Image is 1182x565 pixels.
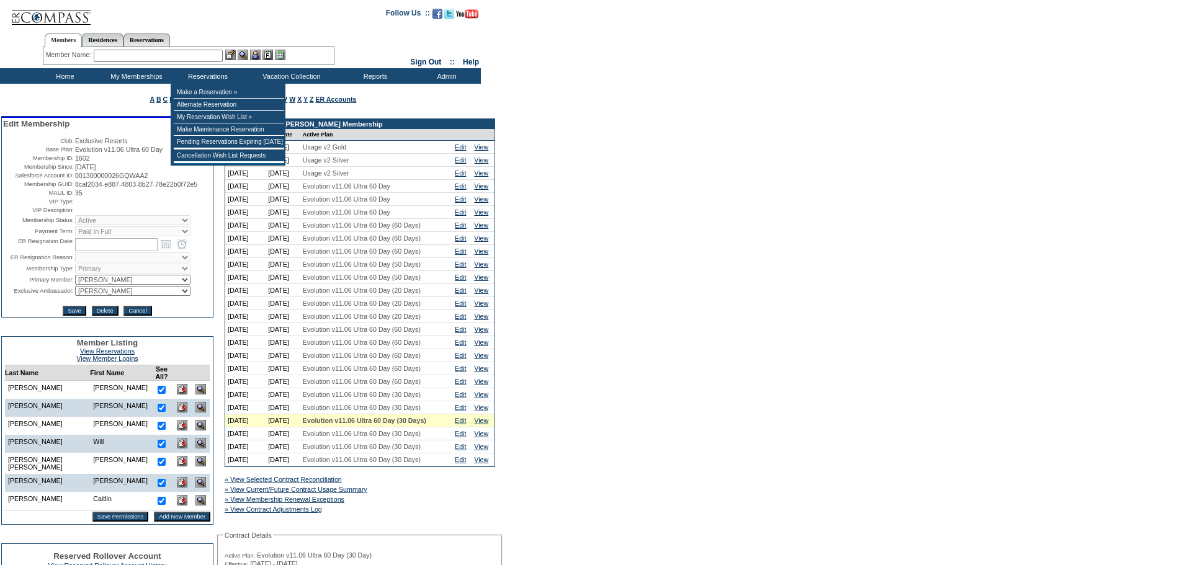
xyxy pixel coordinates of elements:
a: View [474,404,488,411]
td: [DATE] [225,453,266,466]
td: [DATE] [225,323,266,336]
a: Become our fan on Facebook [432,12,442,20]
span: Evolution v11.06 Ultra 60 Day (30 Days) [303,391,421,398]
a: Edit [455,300,466,307]
span: [DATE] [75,163,96,171]
td: [DATE] [266,349,300,362]
a: View [474,391,488,398]
a: Edit [455,169,466,177]
td: See All? [151,365,172,381]
td: Salesforce Account ID: [3,172,74,179]
td: [PERSON_NAME] [90,453,151,474]
span: Evolution v11.06 Ultra 60 Day [303,182,390,190]
a: Edit [455,443,466,450]
td: My Memberships [99,68,171,84]
td: Payment Term: [3,226,74,236]
span: Member Listing [77,338,138,347]
a: Edit [455,430,466,437]
span: Evolution v11.06 Ultra 60 Day (20 Days) [303,287,421,294]
a: Edit [455,156,466,164]
span: Evolution v11.06 Ultra 60 Day (30 Days) [303,404,421,411]
td: [DATE] [266,310,300,323]
span: Evolution v11.06 Ultra 60 Day (60 Days) [303,247,421,255]
td: [DATE] [225,193,266,206]
td: [PERSON_NAME] [90,381,151,399]
img: View Dashboard [195,420,206,430]
td: Reservations [171,68,242,84]
img: Delete [177,477,187,487]
a: Edit [455,260,466,268]
td: My Reservation Wish List » [174,111,284,123]
span: Usage v2 Silver [303,169,349,177]
td: [DATE] [225,206,266,219]
td: MAUL ID: [3,189,74,197]
span: Evolution v11.06 Ultra 60 Day (20 Days) [303,300,421,307]
a: Members [45,33,83,47]
div: Member Name: [46,50,94,60]
a: D [169,96,174,103]
span: Evolution v11.06 Ultra 60 Day (50 Days) [303,260,421,268]
td: [PERSON_NAME] [90,474,151,492]
a: View [474,430,488,437]
img: b_edit.gif [225,50,236,60]
span: Evolution v11.06 Ultra 60 Day (30 Day) [257,551,372,559]
a: View [474,156,488,164]
input: Save Permissions [92,512,149,522]
a: Edit [455,221,466,229]
img: Impersonate [250,50,261,60]
span: Evolution v11.06 Ultra 60 Day (30 Days) [303,417,426,424]
a: Edit [455,404,466,411]
span: Evolution v11.06 Ultra 60 Day (30 Days) [303,430,421,437]
span: Active Plan: [225,552,255,559]
span: Evolution v11.06 Ultra 60 Day (60 Days) [303,221,421,229]
td: [DATE] [225,284,266,297]
input: Delete [92,306,119,316]
img: Subscribe to our YouTube Channel [456,9,478,19]
a: Edit [455,365,466,372]
td: [DATE] [225,232,266,245]
td: [DATE] [225,245,266,258]
img: Delete [177,495,187,505]
a: A [150,96,154,103]
span: :: [450,58,455,66]
span: Evolution v11.06 Ultra 60 Day [303,208,390,216]
a: Edit [455,313,466,320]
a: » View Selected Contract Reconciliation [225,476,342,483]
a: » View Current/Future Contract Usage Summary [225,486,367,493]
td: [DATE] [266,401,300,414]
a: View Member Logins [76,355,138,362]
a: View [474,208,488,216]
td: [PERSON_NAME] [5,417,91,435]
td: [DATE] [266,206,300,219]
span: Evolution v11.06 Ultra 60 Day (60 Days) [303,378,421,385]
a: Edit [455,287,466,294]
a: W [289,96,295,103]
td: [DATE] [266,297,300,310]
a: Edit [455,352,466,359]
td: Contracts for the [PERSON_NAME] Membership [225,119,495,129]
a: Edit [455,417,466,424]
img: Delete [177,384,187,394]
a: Edit [455,143,466,151]
td: [DATE] [266,180,300,193]
img: View Dashboard [195,438,206,448]
a: View [474,456,488,463]
img: Delete [177,402,187,412]
a: ER Accounts [315,96,356,103]
span: Evolution v11.06 Ultra 60 Day (20 Days) [303,313,421,320]
td: [DATE] [266,375,300,388]
td: [DATE] [225,258,266,271]
span: Evolution v11.06 Ultra 60 Day (60 Days) [303,339,421,346]
a: View [474,352,488,359]
td: Membership GUID: [3,180,74,188]
a: Edit [455,339,466,346]
img: View Dashboard [195,402,206,412]
span: 35 [75,189,83,197]
span: Evolution v11.06 Ultra 60 Day (60 Days) [303,352,421,359]
td: [DATE] [266,219,300,232]
a: Edit [455,274,466,281]
a: Sign Out [410,58,441,66]
td: [DATE] [225,427,266,440]
td: [DATE] [266,336,300,349]
td: [DATE] [225,336,266,349]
